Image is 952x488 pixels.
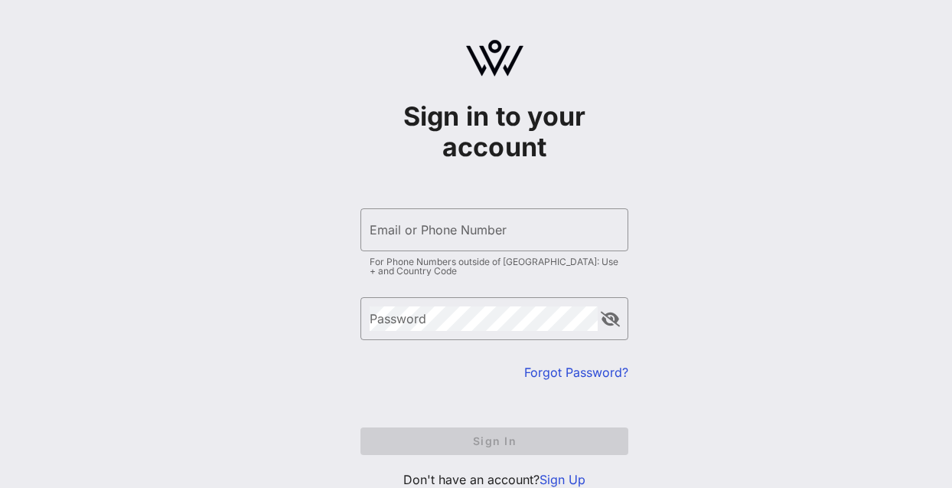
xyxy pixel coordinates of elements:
[540,472,585,487] a: Sign Up
[370,257,619,276] div: For Phone Numbers outside of [GEOGRAPHIC_DATA]: Use + and Country Code
[524,365,628,380] a: Forgot Password?
[466,40,523,77] img: logo.svg
[601,312,620,327] button: append icon
[360,101,628,162] h1: Sign in to your account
